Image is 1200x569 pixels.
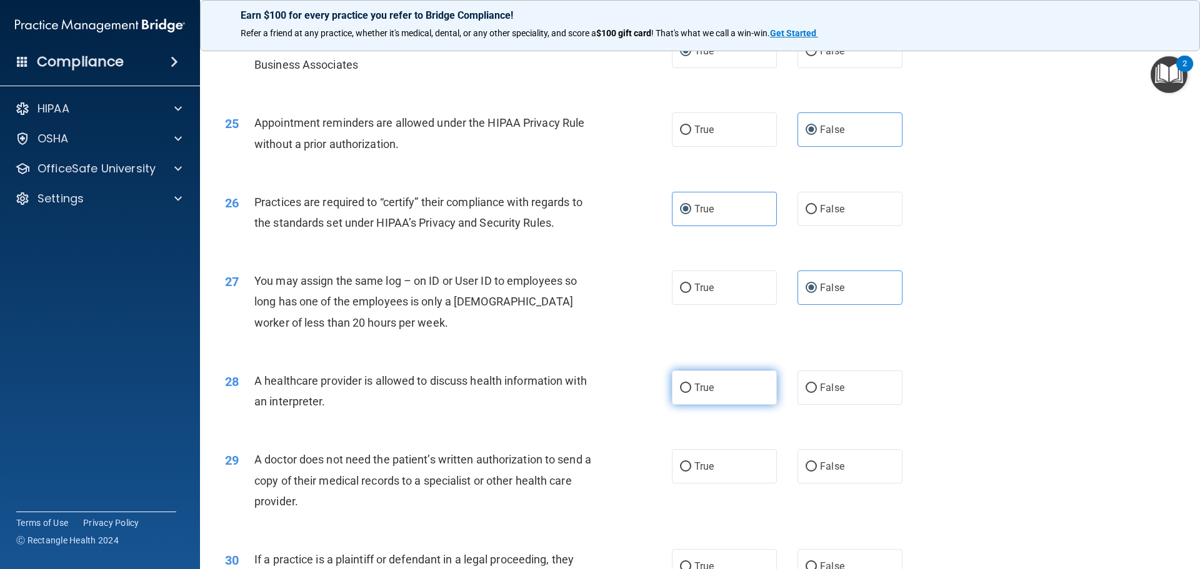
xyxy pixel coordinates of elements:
[15,131,182,146] a: OSHA
[806,462,817,472] input: False
[770,28,816,38] strong: Get Started
[694,124,714,136] span: True
[806,47,817,56] input: False
[680,126,691,135] input: True
[225,195,239,210] span: 26
[254,116,584,150] span: Appointment reminders are allowed under the HIPAA Privacy Rule without a prior authorization.
[820,203,844,215] span: False
[15,101,182,116] a: HIPAA
[651,28,770,38] span: ! That's what we call a win-win.
[37,101,69,116] p: HIPAA
[37,53,124,71] h4: Compliance
[254,195,582,229] span: Practices are required to “certify” their compliance with regards to the standards set under HIPA...
[820,45,844,57] span: False
[16,534,119,547] span: Ⓒ Rectangle Health 2024
[225,453,239,468] span: 29
[225,553,239,568] span: 30
[806,126,817,135] input: False
[820,382,844,393] span: False
[680,383,691,393] input: True
[83,517,139,529] a: Privacy Policy
[241,9,1159,21] p: Earn $100 for every practice you refer to Bridge Compliance!
[15,191,182,206] a: Settings
[1182,64,1187,80] div: 2
[806,383,817,393] input: False
[225,374,239,389] span: 28
[680,47,691,56] input: True
[15,161,182,176] a: OfficeSafe University
[37,191,84,206] p: Settings
[806,205,817,214] input: False
[806,284,817,293] input: False
[680,284,691,293] input: True
[37,131,69,146] p: OSHA
[820,460,844,472] span: False
[241,28,596,38] span: Refer a friend at any practice, whether it's medical, dental, or any other speciality, and score a
[680,205,691,214] input: True
[694,45,714,57] span: True
[37,161,156,176] p: OfficeSafe University
[1151,56,1187,93] button: Open Resource Center, 2 new notifications
[225,274,239,289] span: 27
[254,374,587,408] span: A healthcare provider is allowed to discuss health information with an interpreter.
[225,37,239,52] span: 24
[254,453,591,507] span: A doctor does not need the patient’s written authorization to send a copy of their medical record...
[596,28,651,38] strong: $100 gift card
[15,13,185,38] img: PMB logo
[820,124,844,136] span: False
[770,28,818,38] a: Get Started
[225,116,239,131] span: 25
[254,274,577,329] span: You may assign the same log – on ID or User ID to employees so long has one of the employees is o...
[694,460,714,472] span: True
[820,282,844,294] span: False
[16,517,68,529] a: Terms of Use
[694,382,714,393] span: True
[694,203,714,215] span: True
[694,282,714,294] span: True
[680,462,691,472] input: True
